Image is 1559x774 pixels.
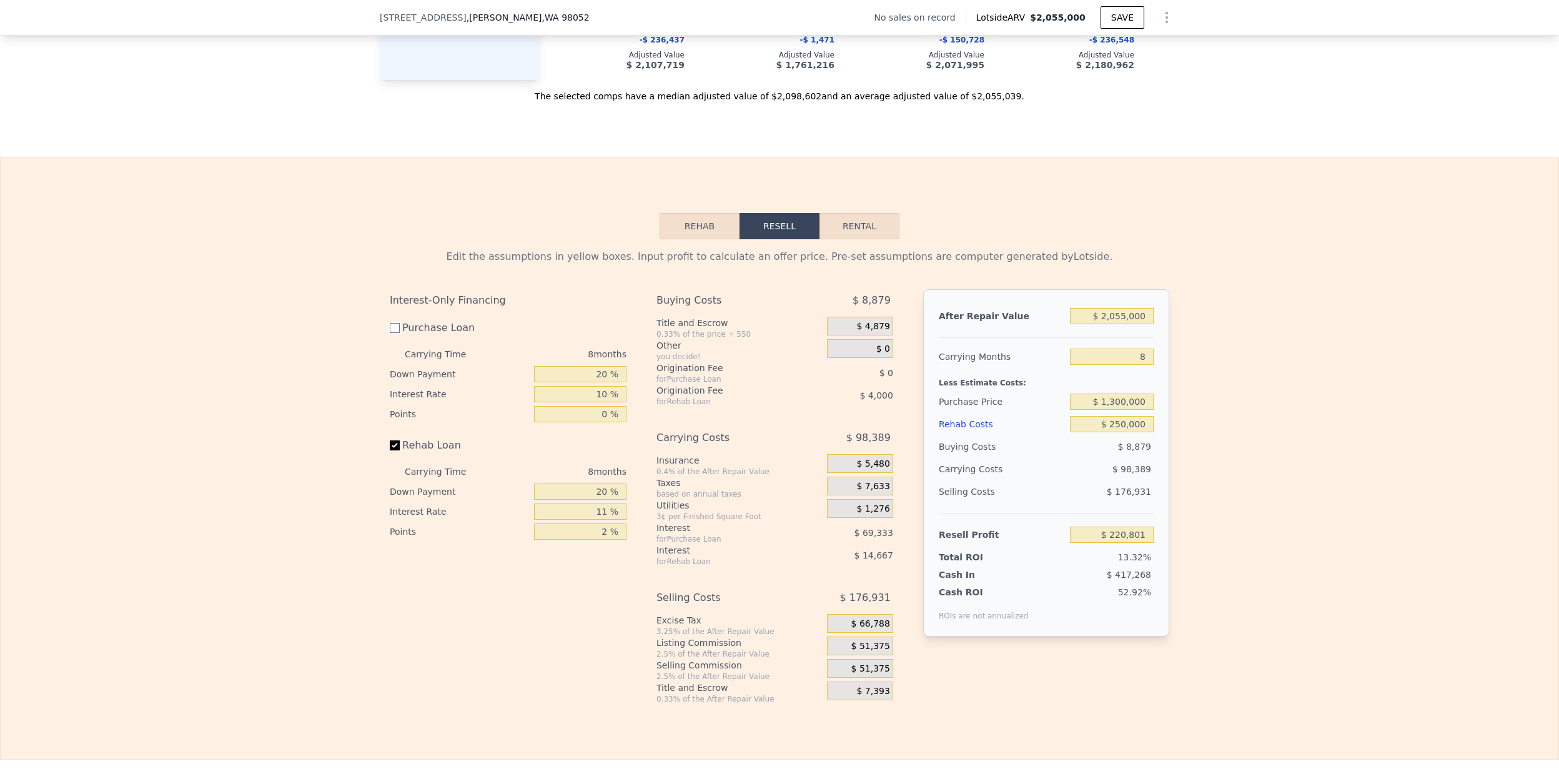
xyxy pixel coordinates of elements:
div: Interest Rate [390,502,529,522]
div: Edit the assumptions in yellow boxes. Input profit to calculate an offer price. Pre-set assumptio... [390,249,1169,264]
span: , WA 98052 [542,12,590,22]
div: Total ROI [939,551,1017,563]
div: Interest Rate [390,384,529,404]
span: $ 176,931 [839,587,890,609]
span: $ 0 [879,368,893,378]
button: Rental [819,213,899,239]
span: $ 4,000 [859,390,893,400]
div: Cash In [939,568,1017,581]
div: Resell Profit [939,523,1065,546]
div: Carrying Months [939,345,1065,368]
span: 52.92% [1118,587,1151,597]
div: for Rehab Loan [656,397,796,407]
input: Rehab Loan [390,440,400,450]
div: Adjusted Value [1154,50,1284,60]
span: $ 1,761,216 [776,60,834,70]
div: Carrying Time [405,462,486,482]
div: Less Estimate Costs: [939,368,1154,390]
span: $ 7,393 [856,686,889,697]
div: Insurance [656,454,822,467]
div: you decide! [656,352,822,362]
div: 0.4% of the After Repair Value [656,467,822,477]
span: , [PERSON_NAME] [467,11,590,24]
div: Origination Fee [656,384,796,397]
button: Show Options [1154,5,1179,30]
span: $2,055,000 [1030,12,1086,22]
div: Other [656,339,822,352]
span: $ 2,180,962 [1076,60,1134,70]
button: SAVE [1101,6,1144,29]
div: Adjusted Value [854,50,984,60]
span: $ 176,931 [1107,487,1151,497]
div: 3¢ per Finished Square Foot [656,512,822,522]
div: for Purchase Loan [656,534,796,544]
div: 3.25% of the After Repair Value [656,627,822,637]
span: $ 98,389 [846,427,891,449]
div: Selling Costs [656,587,796,609]
span: $ 2,071,995 [926,60,984,70]
span: 13.32% [1118,552,1151,562]
div: Origination Fee [656,362,796,374]
div: Interest [656,544,796,557]
div: Down Payment [390,482,529,502]
div: Title and Escrow [656,317,822,329]
div: 0.33% of the price + 550 [656,329,822,339]
div: Points [390,522,529,542]
div: Carrying Time [405,344,486,364]
div: Cash ROI [939,586,1029,598]
span: $ 1,276 [856,504,889,515]
div: Down Payment [390,364,529,384]
div: 2.5% of the After Repair Value [656,649,822,659]
span: $ 7,633 [856,481,889,492]
button: Rehab [660,213,740,239]
label: Purchase Loan [390,317,529,339]
div: Rehab Costs [939,413,1065,435]
span: $ 66,788 [851,618,890,630]
div: Interest [656,522,796,534]
div: Excise Tax [656,614,822,627]
div: Points [390,404,529,424]
div: Utilities [656,499,822,512]
span: -$ 236,437 [640,36,685,44]
span: $ 8,879 [853,289,891,312]
div: for Rehab Loan [656,557,796,567]
span: $ 417,268 [1107,570,1151,580]
div: Buying Costs [939,435,1065,458]
div: No sales on record [874,11,966,24]
span: $ 5,480 [856,459,889,470]
div: Buying Costs [656,289,796,312]
div: Adjusted Value [705,50,834,60]
div: 8 months [491,344,626,364]
div: Listing Commission [656,637,822,649]
div: Adjusted Value [1004,50,1134,60]
div: Carrying Costs [939,458,1017,480]
div: Interest-Only Financing [390,289,626,312]
span: $ 4,879 [856,321,889,332]
div: Selling Costs [939,480,1065,503]
span: $ 0 [876,344,890,355]
div: The selected comps have a median adjusted value of $2,098,602 and an average adjusted value of $2... [380,80,1179,102]
div: Adjusted Value [555,50,685,60]
div: Purchase Price [939,390,1065,413]
span: $ 98,389 [1112,464,1151,474]
div: 2.5% of the After Repair Value [656,672,822,682]
input: Purchase Loan [390,323,400,333]
span: $ 8,879 [1118,442,1151,452]
div: Carrying Costs [656,427,796,449]
div: Taxes [656,477,822,489]
span: -$ 150,728 [939,36,984,44]
div: 0.33% of the After Repair Value [656,694,822,704]
span: -$ 236,548 [1089,36,1134,44]
div: Title and Escrow [656,682,822,694]
div: ROIs are not annualized [939,598,1029,621]
span: $ 51,375 [851,663,890,675]
span: Lotside ARV [976,11,1030,24]
span: $ 69,333 [854,528,893,538]
span: [STREET_ADDRESS] [380,11,467,24]
span: $ 2,107,719 [626,60,685,70]
div: based on annual taxes [656,489,822,499]
div: After Repair Value [939,305,1065,327]
button: Resell [740,213,819,239]
label: Rehab Loan [390,434,529,457]
div: Selling Commission [656,659,822,672]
